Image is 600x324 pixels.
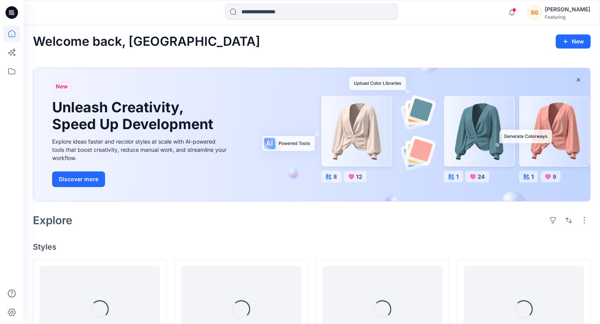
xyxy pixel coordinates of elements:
[33,34,260,49] h2: Welcome back, [GEOGRAPHIC_DATA]
[545,5,590,14] div: [PERSON_NAME]
[56,82,68,91] span: New
[527,5,542,20] div: SG
[545,14,590,20] div: Featuring
[33,214,73,227] h2: Explore
[33,242,591,252] h4: Styles
[52,99,217,133] h1: Unleash Creativity, Speed Up Development
[52,171,228,187] a: Discover more
[556,34,591,49] button: New
[52,171,105,187] button: Discover more
[52,137,228,162] div: Explore ideas faster and recolor styles at scale with AI-powered tools that boost creativity, red...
